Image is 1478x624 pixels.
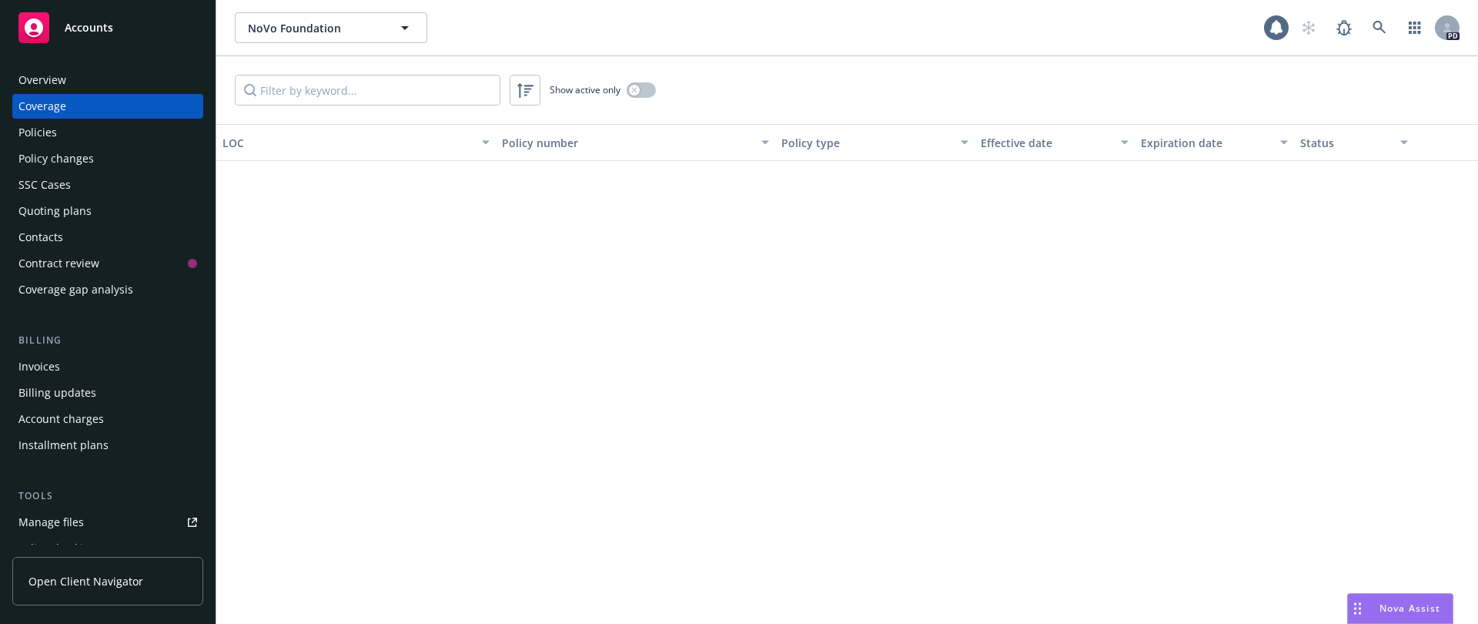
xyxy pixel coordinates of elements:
[981,135,1111,151] div: Effective date
[18,225,63,250] div: Contacts
[18,199,92,223] div: Quoting plans
[12,146,203,171] a: Policy changes
[18,68,66,92] div: Overview
[975,124,1134,161] button: Effective date
[12,94,203,119] a: Coverage
[12,333,203,348] div: Billing
[775,124,975,161] button: Policy type
[12,488,203,504] div: Tools
[1300,135,1391,151] div: Status
[1135,124,1294,161] button: Expiration date
[12,120,203,145] a: Policies
[12,510,203,535] a: Manage files
[12,68,203,92] a: Overview
[1141,135,1271,151] div: Expiration date
[12,354,203,379] a: Invoices
[28,573,143,589] span: Open Client Navigator
[12,173,203,197] a: SSC Cases
[18,251,99,276] div: Contract review
[781,135,951,151] div: Policy type
[12,251,203,276] a: Contract review
[235,75,500,106] input: Filter by keyword...
[18,510,84,535] div: Manage files
[1329,12,1359,43] a: Report a Bug
[235,12,427,43] button: NoVo Foundation
[12,407,203,431] a: Account charges
[12,381,203,405] a: Billing updates
[18,354,60,379] div: Invoices
[1379,602,1440,615] span: Nova Assist
[18,407,104,431] div: Account charges
[1399,12,1430,43] a: Switch app
[1293,12,1324,43] a: Start snowing
[12,199,203,223] a: Quoting plans
[496,124,775,161] button: Policy number
[216,124,496,161] button: LOC
[12,6,203,49] a: Accounts
[18,120,57,145] div: Policies
[12,433,203,458] a: Installment plans
[12,536,203,561] a: Policy checking
[18,433,109,458] div: Installment plans
[550,83,620,96] span: Show active only
[18,277,133,302] div: Coverage gap analysis
[502,135,752,151] div: Policy number
[18,94,66,119] div: Coverage
[1364,12,1395,43] a: Search
[18,536,96,561] div: Policy checking
[12,225,203,250] a: Contacts
[1294,124,1414,161] button: Status
[222,135,473,151] div: LOC
[18,146,94,171] div: Policy changes
[1347,593,1453,624] button: Nova Assist
[1348,594,1367,623] div: Drag to move
[18,173,71,197] div: SSC Cases
[18,381,96,405] div: Billing updates
[12,277,203,302] a: Coverage gap analysis
[65,22,113,34] span: Accounts
[248,20,381,36] span: NoVo Foundation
